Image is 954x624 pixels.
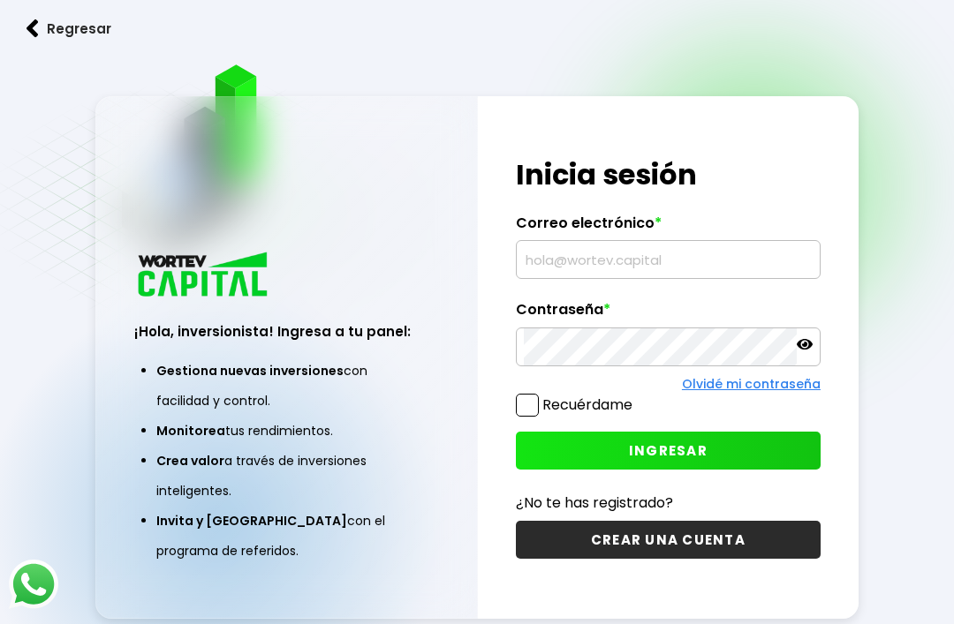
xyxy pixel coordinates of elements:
li: con el programa de referidos. [156,506,417,566]
img: logo_wortev_capital [134,250,274,302]
span: Gestiona nuevas inversiones [156,362,344,380]
label: Recuérdame [542,395,632,415]
span: Crea valor [156,452,224,470]
label: Correo electrónico [516,214,821,241]
span: Invita y [GEOGRAPHIC_DATA] [156,512,347,530]
h1: Inicia sesión [516,154,821,196]
p: ¿No te has registrado? [516,492,821,514]
button: CREAR UNA CUENTA [516,521,821,559]
a: ¿No te has registrado?CREAR UNA CUENTA [516,492,821,559]
li: con facilidad y control. [156,356,417,416]
img: logos_whatsapp-icon.242b2217.svg [9,560,58,609]
label: Contraseña [516,301,821,327]
li: tus rendimientos. [156,416,417,446]
li: a través de inversiones inteligentes. [156,446,417,506]
h3: ¡Hola, inversionista! Ingresa a tu panel: [134,321,439,342]
input: hola@wortev.capital [524,241,813,278]
button: INGRESAR [516,432,821,470]
img: flecha izquierda [26,19,39,38]
span: INGRESAR [629,441,708,460]
a: Olvidé mi contraseña [682,375,821,393]
span: Monitorea [156,422,225,440]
